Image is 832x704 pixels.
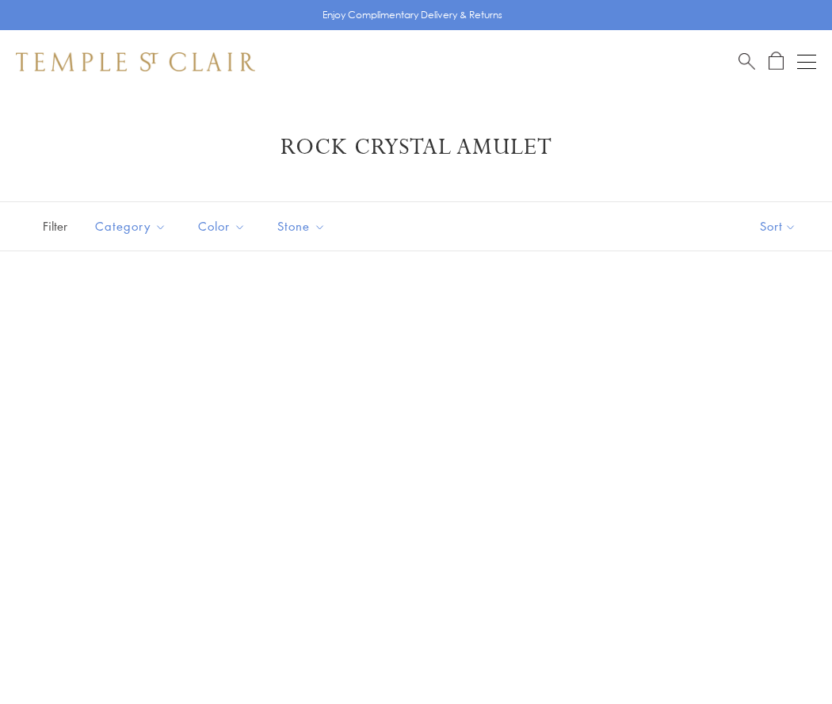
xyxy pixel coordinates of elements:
[797,52,816,71] button: Open navigation
[265,209,338,244] button: Stone
[269,216,338,236] span: Stone
[769,52,784,71] a: Open Shopping Bag
[186,209,258,244] button: Color
[190,216,258,236] span: Color
[738,52,755,71] a: Search
[16,52,255,71] img: Temple St. Clair
[724,202,832,251] button: Show sort by
[83,209,178,244] button: Category
[322,7,502,23] p: Enjoy Complimentary Delivery & Returns
[40,133,792,162] h1: Rock Crystal Amulet
[87,216,178,236] span: Category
